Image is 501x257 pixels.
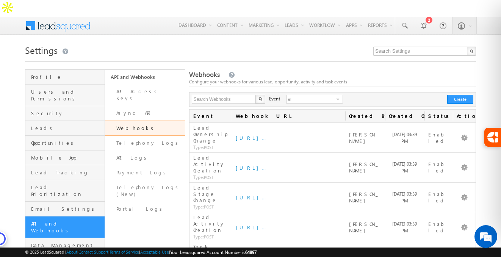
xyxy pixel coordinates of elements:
[349,191,379,204] span: [PERSON_NAME]
[25,216,105,238] a: API and Webhooks
[287,95,337,103] span: All
[193,204,204,210] span: Type:
[31,242,103,255] span: Data Management and Privacy
[78,249,108,254] a: Contact Support
[307,17,343,33] a: Workflow
[349,161,379,174] span: [PERSON_NAME]
[25,44,58,56] span: Settings
[269,96,280,102] span: Event
[31,220,103,234] span: API and Webhooks
[31,205,103,212] span: Email Settings
[105,121,185,136] a: Webhooks
[214,17,246,33] a: Content
[236,135,266,141] a: [URL]...
[176,17,214,33] a: Dashboard
[428,221,448,233] span: Enabled
[193,234,214,239] span: POST
[236,224,266,230] a: [URL]...
[31,74,103,80] span: Profile
[193,124,227,144] span: Lead Ownership Change
[392,161,417,174] span: [DATE] 03:39 PM
[447,95,473,104] button: Create
[170,249,257,255] span: Your Leadsquared Account Number is
[25,202,105,216] a: Email Settings
[258,97,262,101] img: Search
[105,165,185,180] a: Payment Logs
[345,110,385,122] a: Created By
[193,244,227,257] span: Task Complete
[385,110,425,122] a: Created On
[426,17,432,24] div: 2
[428,131,448,144] span: Enabled
[373,47,476,56] input: Search Settings
[25,249,257,256] span: © 2025 LeadSquared | | | | |
[25,180,105,202] a: Lead Prioritization
[193,174,204,180] span: Type:
[25,70,105,85] a: Profile
[392,132,417,144] span: [DATE] 03:39 PM
[105,150,185,165] a: API Logs
[31,169,103,176] span: Lead Tracking
[105,202,185,216] a: Portal Logs
[31,110,103,117] span: Security
[25,106,105,121] a: Security
[193,214,225,233] span: Lead Activity Creation
[337,97,343,100] span: select
[343,17,365,33] a: Apps
[245,249,257,255] span: 64897
[428,191,448,204] span: Enabled
[349,131,379,144] span: [PERSON_NAME]
[193,234,204,240] span: Type:
[66,249,77,254] a: About
[189,110,232,122] a: Event
[189,70,220,79] span: Webhooks
[236,165,266,171] a: [URL]...
[25,150,105,165] a: Mobile App
[110,249,139,254] a: Terms of Service
[105,106,185,121] a: Async API
[193,204,214,209] span: POST
[31,125,103,132] span: Leads
[105,70,185,84] a: API and Webhooks
[424,110,453,122] a: Status
[392,191,417,204] span: [DATE] 03:39 PM
[453,110,476,122] span: Actions
[236,194,266,201] a: [URL]...
[232,110,345,122] a: Webhook URL
[25,165,105,180] a: Lead Tracking
[193,145,214,150] span: POST
[105,84,185,106] a: API Access Keys
[246,17,282,33] a: Marketing
[31,184,103,197] span: Lead Prioritization
[349,221,379,233] span: [PERSON_NAME]
[25,121,105,136] a: Leads
[31,88,103,102] span: Users and Permissions
[428,161,448,174] span: Enabled
[31,139,103,146] span: Opportunities
[282,17,306,33] a: Leads
[105,180,185,202] a: Telephony Logs (New)
[193,184,217,204] span: Lead Stage Change
[193,154,225,174] span: Lead Activity Creation
[31,154,103,161] span: Mobile App
[25,136,105,150] a: Opportunities
[189,78,476,85] div: Configure your webhooks for various lead, opportunity, activity and task events
[25,85,105,106] a: Users and Permissions
[392,221,417,233] span: [DATE] 03:39 PM
[193,144,204,150] span: Type:
[140,249,169,254] a: Acceptable Use
[365,17,395,33] a: Reports
[105,136,185,150] a: Telephony Logs
[193,175,214,180] span: POST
